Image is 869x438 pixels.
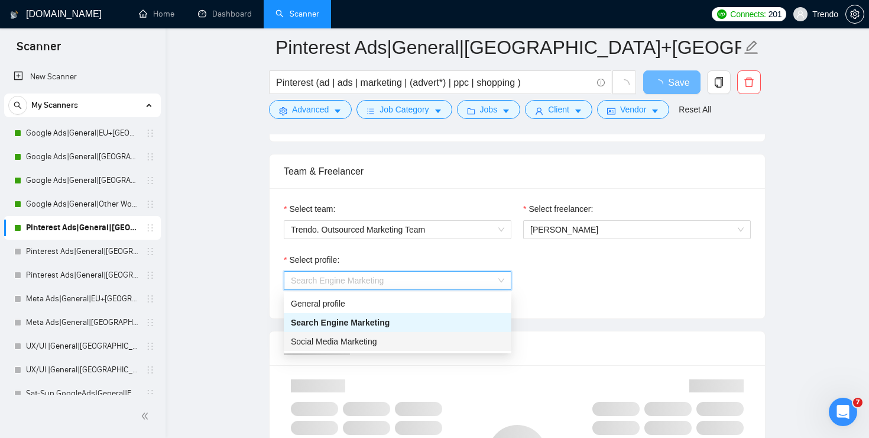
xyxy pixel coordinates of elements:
[525,100,592,119] button: userClientcaret-down
[26,358,138,382] a: UX/UI |General|[GEOGRAPHIC_DATA] + [GEOGRAPHIC_DATA]|
[457,100,521,119] button: folderJobscaret-down
[523,202,593,215] label: Select freelancer:
[26,145,138,169] a: Google Ads|General|[GEOGRAPHIC_DATA]+[GEOGRAPHIC_DATA]|
[8,96,27,115] button: search
[620,103,646,116] span: Vendor
[597,100,669,119] button: idcardVendorcaret-down
[145,294,155,304] span: holder
[141,410,153,422] span: double-left
[26,121,138,145] a: Google Ads|General|EU+[GEOGRAPHIC_DATA]|
[145,342,155,351] span: holder
[434,107,442,115] span: caret-down
[707,70,731,94] button: copy
[291,276,384,285] span: Search Engine Marketing
[26,192,138,216] a: Google Ads|General|Other World|
[619,79,630,90] span: loading
[275,33,741,62] input: Scanner name...
[480,103,498,116] span: Jobs
[530,225,598,234] span: [PERSON_NAME]
[10,5,18,24] img: logo
[769,8,782,21] span: 201
[26,311,138,334] a: Meta Ads|General|[GEOGRAPHIC_DATA]|
[292,103,329,116] span: Advanced
[145,365,155,375] span: holder
[333,107,342,115] span: caret-down
[145,152,155,162] span: holder
[145,318,155,327] span: holder
[717,9,727,19] img: upwork-logo.png
[679,103,711,116] a: Reset All
[26,240,138,263] a: Pinterest Ads|General|[GEOGRAPHIC_DATA]+[GEOGRAPHIC_DATA]|
[654,79,668,89] span: loading
[607,107,615,115] span: idcard
[139,9,174,19] a: homeHome
[276,75,592,90] input: Search Freelance Jobs...
[26,382,138,405] a: Sat-Sun GoogleAds|General|EU+[GEOGRAPHIC_DATA]|
[279,107,287,115] span: setting
[737,70,761,94] button: delete
[356,100,452,119] button: barsJob Categorycaret-down
[198,9,252,19] a: dashboardDashboard
[796,10,805,18] span: user
[31,94,78,117] span: My Scanners
[145,270,155,280] span: holder
[145,223,155,233] span: holder
[535,107,543,115] span: user
[846,9,864,19] span: setting
[291,297,504,310] div: General profile
[467,107,475,115] span: folder
[502,107,510,115] span: caret-down
[853,398,862,407] span: 7
[597,79,605,86] span: info-circle
[708,77,730,88] span: copy
[291,337,377,346] span: Social Media Marketing
[643,70,701,94] button: Save
[26,263,138,287] a: Pinterest Ads|General|[GEOGRAPHIC_DATA]|
[291,221,504,239] span: Trendo. Outsourced Marketing Team
[291,318,390,327] span: Search Engine Marketing
[26,287,138,311] a: Meta Ads|General|EU+[GEOGRAPHIC_DATA]|
[284,154,751,188] div: Team & Freelancer
[145,389,155,398] span: holder
[275,9,319,19] a: searchScanner
[548,103,569,116] span: Client
[668,75,689,90] span: Save
[829,398,857,426] iframe: Intercom live chat
[845,9,864,19] a: setting
[367,107,375,115] span: bars
[145,199,155,209] span: holder
[14,65,151,89] a: New Scanner
[730,8,766,21] span: Connects:
[845,5,864,24] button: setting
[284,294,511,313] div: General profile
[26,216,138,240] a: Pinterest Ads|General|[GEOGRAPHIC_DATA]+[GEOGRAPHIC_DATA]|
[26,334,138,358] a: UX/UI |General|[GEOGRAPHIC_DATA]+[GEOGRAPHIC_DATA]+[GEOGRAPHIC_DATA]+[GEOGRAPHIC_DATA]|
[651,107,659,115] span: caret-down
[744,40,759,55] span: edit
[7,38,70,63] span: Scanner
[145,176,155,185] span: holder
[380,103,429,116] span: Job Category
[4,65,161,89] li: New Scanner
[145,128,155,138] span: holder
[26,169,138,192] a: Google Ads|General|[GEOGRAPHIC_DATA]|
[284,202,335,215] label: Select team:
[145,247,155,256] span: holder
[269,100,352,119] button: settingAdvancedcaret-down
[574,107,582,115] span: caret-down
[289,253,339,266] span: Select profile:
[9,101,27,109] span: search
[738,77,760,88] span: delete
